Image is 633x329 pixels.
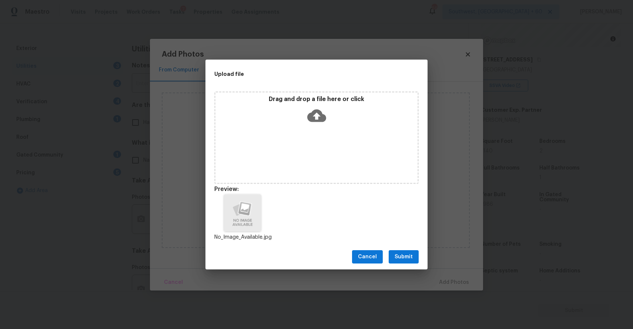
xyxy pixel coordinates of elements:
p: Drag and drop a file here or click [215,95,418,103]
span: Cancel [358,252,377,262]
img: Z [224,194,261,231]
h2: Upload file [214,70,385,78]
button: Submit [389,250,419,264]
span: Submit [395,252,413,262]
p: No_Image_Available.jpg [214,234,271,241]
button: Cancel [352,250,383,264]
